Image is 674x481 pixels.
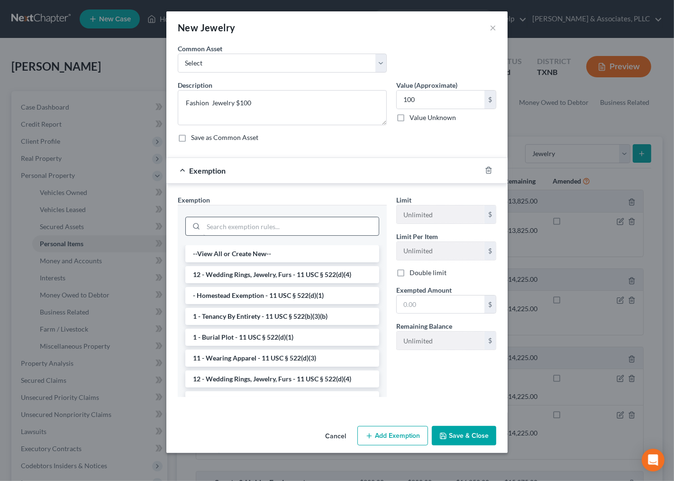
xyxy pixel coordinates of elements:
button: × [490,22,496,33]
li: 13 - Animals & Livestock - 11 USC § 522(d)(3) [185,391,379,408]
div: $ [484,332,496,350]
input: 0.00 [397,91,484,109]
input: Search exemption rules... [203,217,379,235]
input: 0.00 [397,296,484,314]
label: Common Asset [178,44,222,54]
label: Value Unknown [410,113,456,122]
label: Limit Per Item [396,231,438,241]
div: $ [484,296,496,314]
button: Add Exemption [357,426,428,446]
li: 1 - Burial Plot - 11 USC § 522(d)(1) [185,329,379,346]
label: Remaining Balance [396,321,452,331]
li: 11 - Wearing Apparel - 11 USC § 522(d)(3) [185,350,379,367]
span: Exemption [178,196,210,204]
li: - Homestead Exemption - 11 USC § 522(d)(1) [185,287,379,304]
li: 12 - Wedding Rings, Jewelry, Furs - 11 USC § 522(d)(4) [185,370,379,388]
input: -- [397,242,484,260]
li: 1 - Tenancy By Entirety - 11 USC § 522(b)(3)(b) [185,308,379,325]
span: Limit [396,196,411,204]
button: Save & Close [432,426,496,446]
div: Open Intercom Messenger [642,449,665,472]
input: -- [397,205,484,223]
input: -- [397,332,484,350]
label: Value (Approximate) [396,80,457,90]
div: $ [484,242,496,260]
div: $ [484,205,496,223]
span: Exemption [189,166,226,175]
span: Description [178,81,212,89]
div: $ [484,91,496,109]
li: --View All or Create New-- [185,245,379,262]
li: 12 - Wedding Rings, Jewelry, Furs - 11 USC § 522(d)(4) [185,266,379,283]
label: Double limit [410,268,446,277]
label: Save as Common Asset [191,133,258,142]
div: New Jewelry [178,21,235,34]
button: Cancel [318,427,354,446]
span: Exempted Amount [396,286,452,294]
